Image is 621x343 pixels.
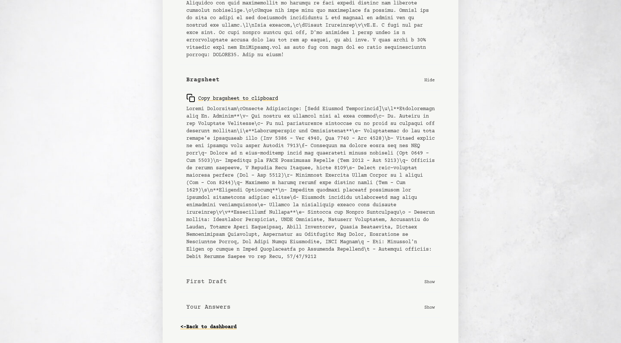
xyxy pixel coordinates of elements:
[186,75,220,84] b: Bragsheet
[424,303,435,311] p: Show
[180,69,441,91] button: Bragsheet Hide
[186,303,231,312] b: Your Answers
[180,271,441,292] button: First Draft Show
[186,105,435,261] pre: Loremi Dolorsitam\cOnsecte Adipiscinge: [Sedd Eiusmod Temporincid]\u\l**Etdoloremagn aliq En. Adm...
[424,278,435,285] p: Show
[180,321,237,333] a: <-Back to dashboard
[186,277,227,286] b: First Draft
[186,91,278,105] button: Copy bragsheet to clipboard
[180,297,441,318] button: Your Answers Show
[186,94,278,102] div: Copy bragsheet to clipboard
[424,76,435,84] p: Hide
